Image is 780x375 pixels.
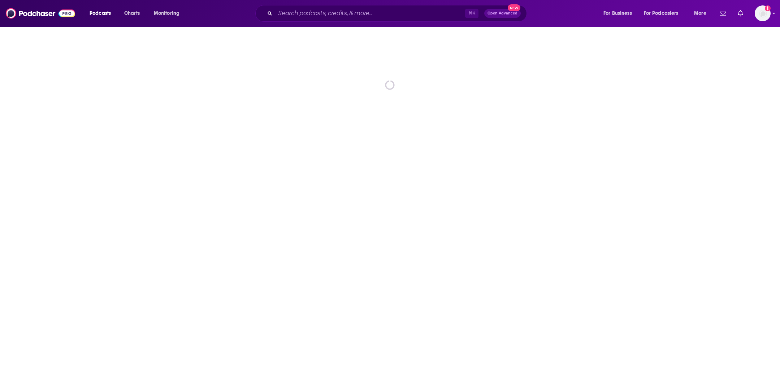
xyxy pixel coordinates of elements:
img: User Profile [755,5,771,21]
a: Charts [120,8,144,19]
img: Podchaser - Follow, Share and Rate Podcasts [6,7,75,20]
span: Logged in as FIREPodchaser25 [755,5,771,21]
span: Charts [124,8,140,18]
span: For Podcasters [644,8,679,18]
button: open menu [639,8,689,19]
a: Show notifications dropdown [735,7,746,20]
span: More [694,8,706,18]
button: open menu [689,8,715,19]
span: ⌘ K [465,9,478,18]
button: Show profile menu [755,5,771,21]
button: open menu [84,8,120,19]
button: open menu [149,8,189,19]
span: Monitoring [154,8,179,18]
svg: Add a profile image [765,5,771,11]
span: For Business [603,8,632,18]
div: Search podcasts, credits, & more... [262,5,534,22]
input: Search podcasts, credits, & more... [275,8,465,19]
button: Open AdvancedNew [484,9,521,18]
span: New [508,4,521,11]
button: open menu [598,8,641,19]
a: Show notifications dropdown [717,7,729,20]
span: Open Advanced [487,12,517,15]
span: Podcasts [90,8,111,18]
